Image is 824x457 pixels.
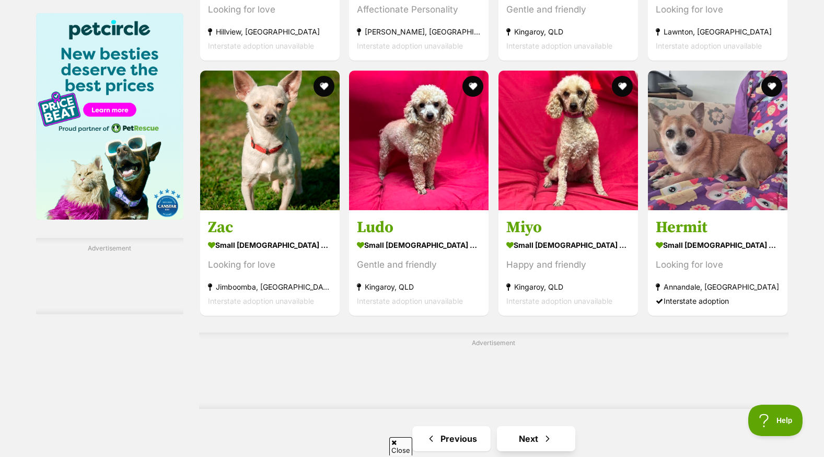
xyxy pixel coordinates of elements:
[506,237,630,253] strong: small [DEMOGRAPHIC_DATA] Dog
[506,296,612,305] span: Interstate adoption unavailable
[656,258,780,272] div: Looking for love
[498,71,638,210] img: Miyo - Poodle (Miniature) Dog
[656,294,780,308] div: Interstate adoption
[506,258,630,272] div: Happy and friendly
[199,333,788,409] div: Advertisement
[656,218,780,237] h3: Hermit
[761,76,782,97] button: favourite
[208,296,314,305] span: Interstate adoption unavailable
[656,237,780,253] strong: small [DEMOGRAPHIC_DATA] Dog
[497,426,575,451] a: Next page
[357,3,481,17] div: Affectionate Personality
[208,41,314,50] span: Interstate adoption unavailable
[506,3,630,17] div: Gentle and friendly
[36,238,183,314] div: Advertisement
[349,210,489,316] a: Ludo small [DEMOGRAPHIC_DATA] Dog Gentle and friendly Kingaroy, QLD Interstate adoption unavailable
[357,258,481,272] div: Gentle and friendly
[506,218,630,237] h3: Miyo
[36,13,183,220] img: Pet Circle promo banner
[349,71,489,210] img: Ludo - Poodle (Toy) Dog
[648,210,787,316] a: Hermit small [DEMOGRAPHIC_DATA] Dog Looking for love Annandale, [GEOGRAPHIC_DATA] Interstate adop...
[412,426,491,451] a: Previous page
[357,296,463,305] span: Interstate adoption unavailable
[656,3,780,17] div: Looking for love
[208,25,332,39] strong: Hillview, [GEOGRAPHIC_DATA]
[208,3,332,17] div: Looking for love
[506,25,630,39] strong: Kingaroy, QLD
[199,426,788,451] nav: Pagination
[612,76,633,97] button: favourite
[357,25,481,39] strong: [PERSON_NAME], [GEOGRAPHIC_DATA]
[656,41,762,50] span: Interstate adoption unavailable
[656,25,780,39] strong: Lawnton, [GEOGRAPHIC_DATA]
[462,76,483,97] button: favourite
[648,71,787,210] img: Hermit - Chihuahua Dog
[498,210,638,316] a: Miyo small [DEMOGRAPHIC_DATA] Dog Happy and friendly Kingaroy, QLD Interstate adoption unavailable
[389,437,412,455] span: Close
[208,258,332,272] div: Looking for love
[313,76,334,97] button: favourite
[357,280,481,294] strong: Kingaroy, QLD
[506,41,612,50] span: Interstate adoption unavailable
[357,237,481,253] strong: small [DEMOGRAPHIC_DATA] Dog
[748,405,803,436] iframe: Help Scout Beacon - Open
[357,218,481,237] h3: Ludo
[656,280,780,294] strong: Annandale, [GEOGRAPHIC_DATA]
[506,280,630,294] strong: Kingaroy, QLD
[357,41,463,50] span: Interstate adoption unavailable
[200,71,340,210] img: Zac - Chihuahua x Fox Terrier (Miniature) Dog
[208,237,332,253] strong: small [DEMOGRAPHIC_DATA] Dog
[200,210,340,316] a: Zac small [DEMOGRAPHIC_DATA] Dog Looking for love Jimboomba, [GEOGRAPHIC_DATA] Interstate adoptio...
[208,218,332,237] h3: Zac
[208,280,332,294] strong: Jimboomba, [GEOGRAPHIC_DATA]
